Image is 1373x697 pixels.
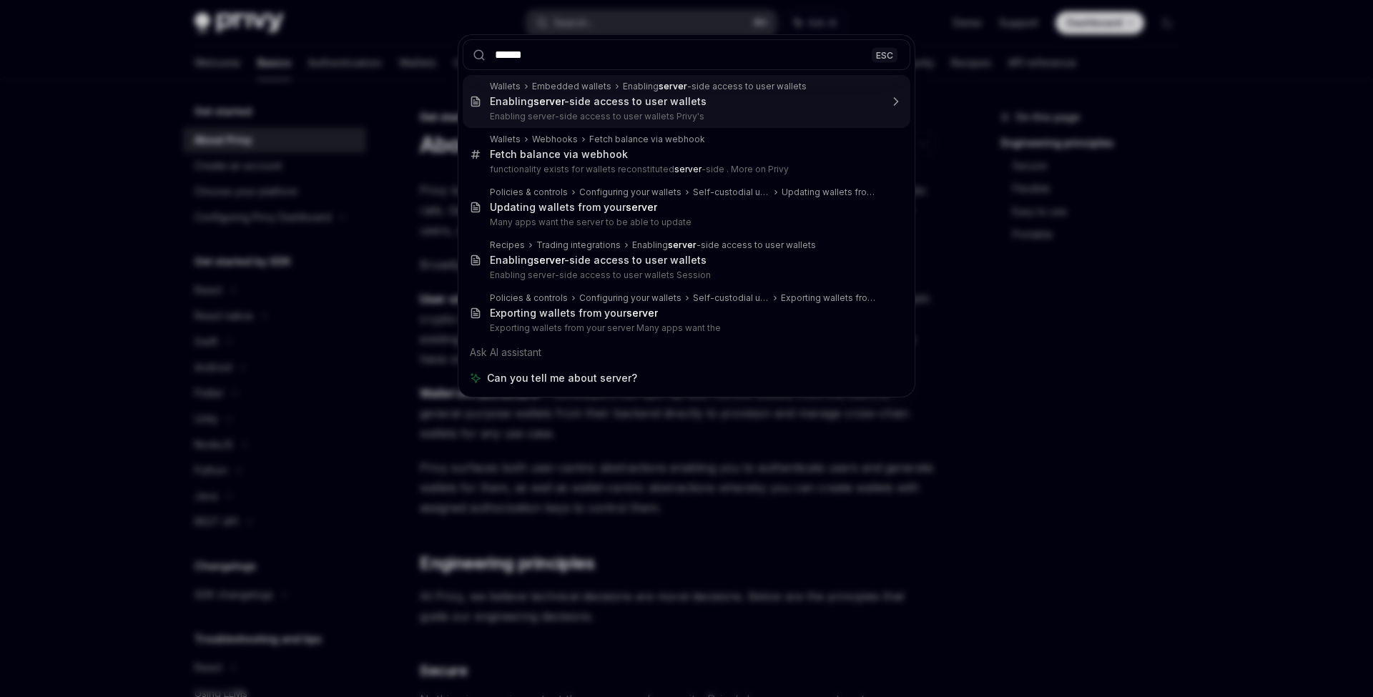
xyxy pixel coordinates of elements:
[490,148,628,161] div: Fetch balance via webhook
[490,95,707,108] div: Enabling -side access to user wallets
[693,292,769,304] div: Self-custodial user wallets
[623,81,807,92] div: Enabling -side access to user wallets
[782,187,880,198] div: Updating wallets from your server
[589,134,705,145] div: Fetch balance via webhook
[487,371,637,385] span: Can you tell me about server?
[490,270,880,281] p: Enabling server-side access to user wallets Session
[490,322,880,334] p: Exporting wallets from your server Many apps want the
[579,292,681,304] div: Configuring your wallets
[532,134,578,145] div: Webhooks
[490,81,521,92] div: Wallets
[490,239,525,251] div: Recipes
[490,111,880,122] p: Enabling server-side access to user wallets Privy's
[490,134,521,145] div: Wallets
[490,164,880,175] p: functionality exists for wallets reconstituted -side . More on Privy
[463,340,910,365] div: Ask AI assistant
[781,292,880,304] div: Exporting wallets from your server
[490,254,707,267] div: Enabling -side access to user wallets
[693,187,770,198] div: Self-custodial user wallets
[490,292,568,304] div: Policies & controls
[490,307,658,320] div: Exporting wallets from your
[490,201,657,214] div: Updating wallets from your
[532,81,611,92] div: Embedded wallets
[668,239,697,250] b: server
[674,164,702,174] b: server
[626,307,658,319] b: server
[659,81,687,92] b: server
[533,95,564,107] b: server
[490,187,568,198] div: Policies & controls
[536,239,621,251] div: Trading integrations
[579,187,681,198] div: Configuring your wallets
[490,217,880,228] p: Many apps want the server to be able to update
[872,47,897,62] div: ESC
[533,254,564,266] b: server
[626,201,657,213] b: server
[632,239,816,251] div: Enabling -side access to user wallets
